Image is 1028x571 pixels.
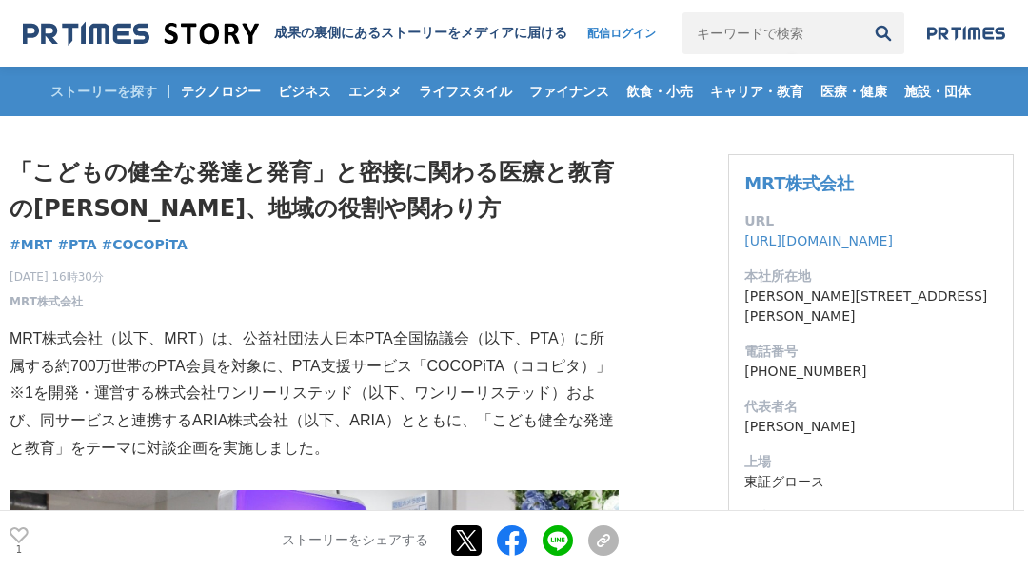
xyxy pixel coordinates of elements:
span: #COCOPiTA [101,236,187,253]
dd: 東証グロース [744,472,998,492]
a: MRT株式会社 [744,173,854,193]
a: #MRT [10,235,52,255]
a: MRT株式会社 [10,293,83,310]
a: 飲食・小売 [619,67,701,116]
span: 飲食・小売 [619,83,701,100]
p: ストーリーをシェアする [282,533,428,550]
h1: 「こどもの健全な発達と発育」と密接に関わる医療と教育の[PERSON_NAME]、地域の役割や関わり方 [10,154,619,227]
span: ビジネス [270,83,339,100]
img: prtimes [927,26,1005,41]
a: 施設・団体 [897,67,979,116]
dd: [PERSON_NAME] [744,417,998,437]
a: #PTA [57,235,96,255]
a: 医療・健康 [813,67,895,116]
a: ビジネス [270,67,339,116]
dd: [PERSON_NAME][STREET_ADDRESS][PERSON_NAME] [744,286,998,326]
a: テクノロジー [173,67,268,116]
span: 医療・健康 [813,83,895,100]
button: 検索 [862,12,904,54]
span: [DATE] 16時30分 [10,268,104,285]
dt: 本社所在地 [744,266,998,286]
span: テクノロジー [173,83,268,100]
dt: 電話番号 [744,342,998,362]
dt: 代表者名 [744,397,998,417]
span: エンタメ [341,83,409,100]
span: 施設・団体 [897,83,979,100]
a: [URL][DOMAIN_NAME] [744,233,893,248]
a: ライフスタイル [411,67,520,116]
dt: 資本金 [744,507,998,527]
dd: [PHONE_NUMBER] [744,362,998,382]
span: ファイナンス [522,83,617,100]
a: 配信ログイン [568,12,675,54]
span: ライフスタイル [411,83,520,100]
a: ファイナンス [522,67,617,116]
a: キャリア・教育 [702,67,811,116]
dt: 上場 [744,452,998,472]
input: キーワードで検索 [682,12,862,54]
span: #PTA [57,236,96,253]
p: MRT株式会社（以下、MRT）は、公益社団法人日本PTA全国協議会（以下、PTA）に所属する約700万世帯のPTA会員を対象に、PTA支援サービス「COCOPiTA（ココピタ）」※1を開発・運営... [10,325,619,463]
img: 成果の裏側にあるストーリーをメディアに届ける [23,21,259,47]
h2: 成果の裏側にあるストーリーをメディアに届ける [274,25,567,42]
a: #COCOPiTA [101,235,187,255]
p: 1 [10,545,29,555]
span: #MRT [10,236,52,253]
a: 成果の裏側にあるストーリーをメディアに届ける 成果の裏側にあるストーリーをメディアに届ける [23,21,567,47]
dt: URL [744,211,998,231]
a: エンタメ [341,67,409,116]
span: キャリア・教育 [702,83,811,100]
